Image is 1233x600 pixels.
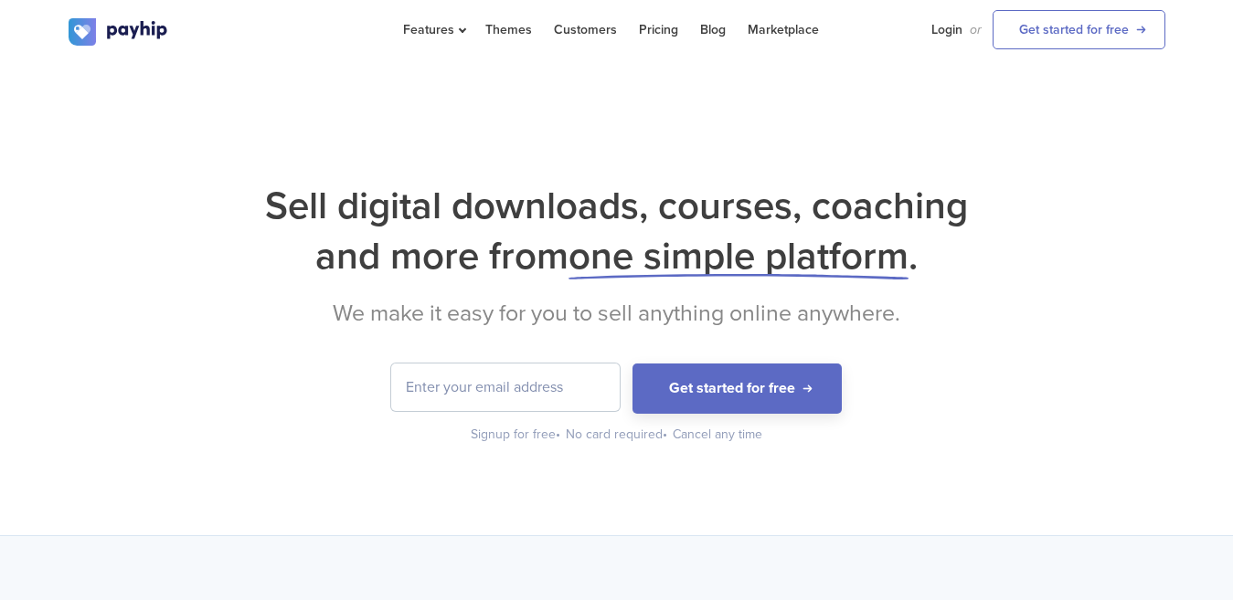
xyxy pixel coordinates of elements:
[673,426,762,444] div: Cancel any time
[569,233,909,279] span: one simple platform
[69,181,1165,281] h1: Sell digital downloads, courses, coaching and more from
[993,10,1165,49] a: Get started for free
[566,426,669,444] div: No card required
[556,426,560,442] span: •
[69,300,1165,327] h2: We make it easy for you to sell anything online anywhere.
[632,363,842,414] button: Get started for free
[471,426,562,444] div: Signup for free
[909,233,918,279] span: .
[391,363,620,411] input: Enter your email address
[663,426,667,442] span: •
[69,18,169,46] img: logo.svg
[403,22,463,37] span: Features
